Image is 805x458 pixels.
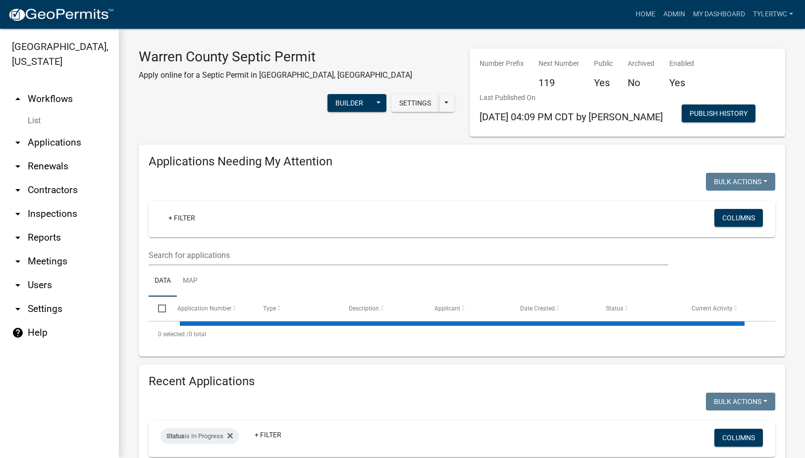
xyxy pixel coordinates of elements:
[596,297,682,320] datatable-header-cell: Status
[706,393,775,410] button: Bulk Actions
[161,209,203,227] a: + Filter
[480,111,663,123] span: [DATE] 04:09 PM CDT by [PERSON_NAME]
[327,94,371,112] button: Builder
[12,137,24,149] i: arrow_drop_down
[12,279,24,291] i: arrow_drop_down
[480,58,524,69] p: Number Prefix
[659,5,689,24] a: Admin
[349,305,379,312] span: Description
[139,69,412,81] p: Apply online for a Septic Permit in [GEOGRAPHIC_DATA], [GEOGRAPHIC_DATA]
[682,104,755,122] button: Publish History
[628,58,654,69] p: Archived
[149,265,177,297] a: Data
[391,94,439,112] button: Settings
[149,297,167,320] datatable-header-cell: Select
[12,303,24,315] i: arrow_drop_down
[149,322,775,347] div: 0 total
[538,58,579,69] p: Next Number
[682,297,768,320] datatable-header-cell: Current Activity
[12,160,24,172] i: arrow_drop_down
[606,305,623,312] span: Status
[511,297,596,320] datatable-header-cell: Date Created
[149,374,775,389] h4: Recent Applications
[434,305,460,312] span: Applicant
[714,209,763,227] button: Columns
[263,305,276,312] span: Type
[714,429,763,447] button: Columns
[628,77,654,89] h5: No
[12,208,24,220] i: arrow_drop_down
[689,5,749,24] a: My Dashboard
[177,265,204,297] a: Map
[682,110,755,118] wm-modal-confirm: Workflow Publish History
[166,432,185,440] span: Status
[339,297,425,320] datatable-header-cell: Description
[594,77,613,89] h5: Yes
[12,232,24,244] i: arrow_drop_down
[167,297,253,320] datatable-header-cell: Application Number
[149,154,775,169] h4: Applications Needing My Attention
[12,93,24,105] i: arrow_drop_up
[749,5,797,24] a: TylerTWC
[253,297,339,320] datatable-header-cell: Type
[538,77,579,89] h5: 119
[632,5,659,24] a: Home
[12,184,24,196] i: arrow_drop_down
[520,305,555,312] span: Date Created
[425,297,511,320] datatable-header-cell: Applicant
[12,255,24,267] i: arrow_drop_down
[594,58,613,69] p: Public
[480,93,663,103] p: Last Published On
[706,173,775,191] button: Bulk Actions
[669,77,694,89] h5: Yes
[669,58,694,69] p: Enabled
[149,245,668,265] input: Search for applications
[247,426,289,444] a: + Filter
[139,49,412,65] h3: Warren County Septic Permit
[158,331,189,338] span: 0 selected /
[12,327,24,339] i: help
[177,305,231,312] span: Application Number
[161,428,239,444] div: is In Progress
[692,305,733,312] span: Current Activity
